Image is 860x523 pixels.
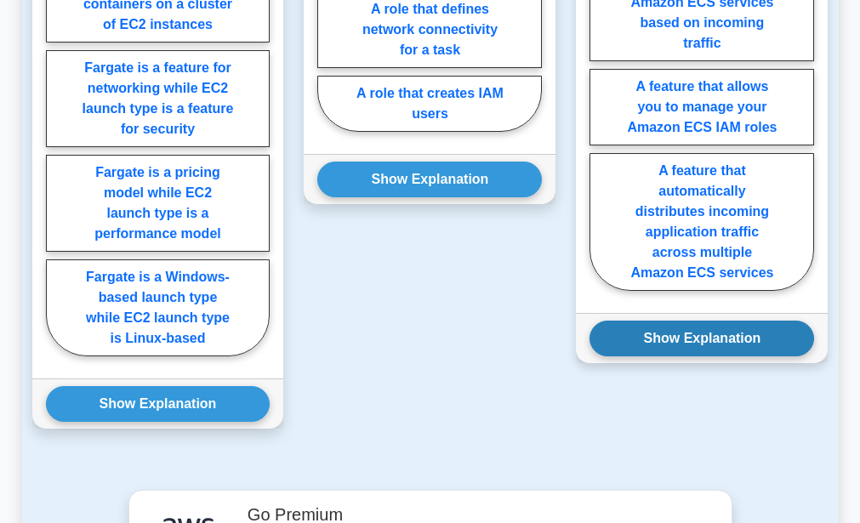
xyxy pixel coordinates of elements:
[46,50,271,147] label: Fargate is a feature for networking while EC2 launch type is a feature for security
[589,153,814,291] label: A feature that automatically distributes incoming application traffic across multiple Amazon ECS ...
[46,155,271,252] label: Fargate is a pricing model while EC2 launch type is a performance model
[589,321,814,356] button: Show Explanation
[46,259,271,356] label: Fargate is a Windows-based launch type while EC2 launch type is Linux-based
[317,162,542,197] button: Show Explanation
[317,76,542,132] label: A role that creates IAM users
[589,69,814,145] label: A feature that allows you to manage your Amazon ECS IAM roles
[46,386,271,422] button: Show Explanation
